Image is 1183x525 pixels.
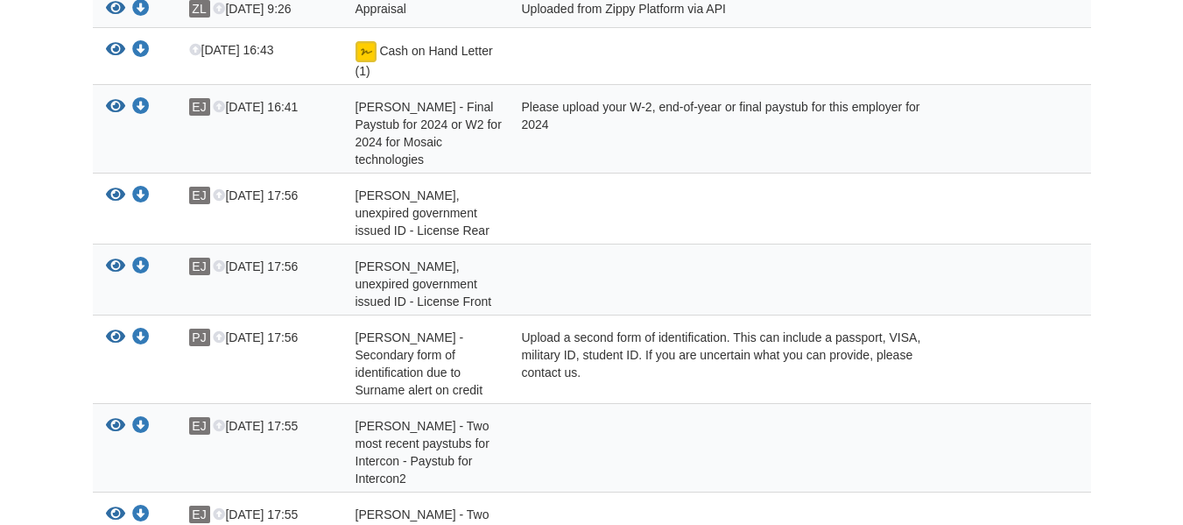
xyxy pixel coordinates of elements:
[356,2,406,16] span: Appraisal
[356,100,502,167] span: [PERSON_NAME] - Final Paystub for 2024 or W2 for 2024 for Mosaic technologies
[106,417,125,436] button: View Eli Johnson - Two most recent paystubs for Intercon - Paystub for Intercon2
[213,188,298,202] span: [DATE] 17:56
[132,3,150,17] a: Download Appraisal
[106,187,125,205] button: View Eli Johnson - Valid, unexpired government issued ID - License Rear
[509,98,925,168] div: Please upload your W-2, end-of-year or final paystub for this employer for 2024
[132,331,150,345] a: Download Paige Johnson - Secondary form of identification due to Surname alert on credit
[189,187,210,204] span: EJ
[213,507,298,521] span: [DATE] 17:55
[106,329,125,347] button: View Paige Johnson - Secondary form of identification due to Surname alert on credit
[132,189,150,203] a: Download Eli Johnson - Valid, unexpired government issued ID - License Rear
[132,44,150,58] a: Download Cash on Hand Letter (1)
[132,101,150,115] a: Download Eli Johnson - Final Paystub for 2024 or W2 for 2024 for Mosaic technologies
[213,419,298,433] span: [DATE] 17:55
[356,188,489,238] span: [PERSON_NAME], unexpired government issued ID - License Rear
[509,329,925,399] div: Upload a second form of identification. This can include a passport, VISA, military ID, student I...
[356,330,483,397] span: [PERSON_NAME] - Secondary form of identification due to Surname alert on credit
[189,329,210,346] span: PJ
[106,506,125,524] button: View Eli Johnson - Two most recent paystubs for Intercon - Paystub for Intercon
[356,44,493,78] span: Cash on Hand Letter (1)
[106,41,125,60] button: View Cash on Hand Letter (1)
[356,41,377,62] img: Document fully signed
[356,419,489,486] span: [PERSON_NAME] - Two most recent paystubs for Intercon - Paystub for Intercon2
[132,260,150,274] a: Download Eli Johnson - Valid, unexpired government issued ID - License Front
[213,100,298,114] span: [DATE] 16:41
[189,43,274,57] span: [DATE] 16:43
[213,2,291,16] span: [DATE] 9:26
[189,98,210,116] span: EJ
[132,420,150,434] a: Download Eli Johnson - Two most recent paystubs for Intercon - Paystub for Intercon2
[132,508,150,522] a: Download Eli Johnson - Two most recent paystubs for Intercon - Paystub for Intercon
[106,258,125,276] button: View Eli Johnson - Valid, unexpired government issued ID - License Front
[189,417,210,435] span: EJ
[189,506,210,523] span: EJ
[106,98,125,117] button: View Eli Johnson - Final Paystub for 2024 or W2 for 2024 for Mosaic technologies
[356,259,492,309] span: [PERSON_NAME], unexpired government issued ID - License Front
[213,330,298,344] span: [DATE] 17:56
[213,259,298,273] span: [DATE] 17:56
[189,258,210,275] span: EJ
